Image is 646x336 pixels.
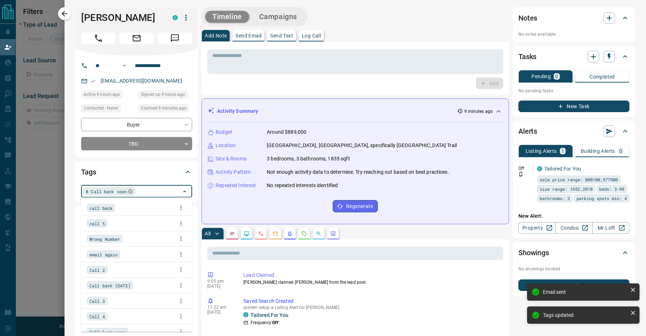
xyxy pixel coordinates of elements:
[216,155,247,163] p: Size & Rooms
[518,85,629,96] p: No pending tasks
[518,101,629,112] button: New Task
[216,142,236,149] p: Location
[252,11,304,23] button: Campaigns
[589,74,615,79] p: Completed
[89,220,105,227] span: call 5
[89,235,120,243] span: Wrong Number
[243,271,500,279] p: Lead Claimed
[518,9,629,27] div: Notes
[205,33,227,38] p: Add Note
[205,11,249,23] button: Timeline
[531,74,551,79] p: Pending
[272,320,278,325] strong: Off
[141,91,185,98] span: Signed up 9 hours ago
[205,231,211,236] p: All
[301,231,307,236] svg: Requests
[526,149,557,154] p: Listing Alerts
[216,168,251,176] p: Activity Pattern
[540,195,570,202] span: bathrooms: 3
[518,123,629,140] div: Alerts
[333,200,378,212] button: Regenerate
[267,168,449,176] p: Not enough activity data to determine. Try reaching out based on best practices.
[243,305,500,310] p: system setup a Listing Alert for [PERSON_NAME]
[540,185,593,193] span: size range: 1652,2018
[543,289,627,295] div: Email sent
[208,105,503,118] div: Activity Summary9 minutes ago
[273,231,278,236] svg: Emails
[555,222,592,234] a: Condos
[158,32,192,44] span: Message
[330,231,336,236] svg: Agent Actions
[81,137,192,150] div: TBD
[207,310,233,315] p: [DATE]
[89,297,105,305] span: Call 3
[244,231,249,236] svg: Lead Browsing Activity
[84,105,118,112] span: Contacted - Never
[581,149,615,154] p: Building Alerts
[270,33,293,38] p: Send Text
[287,231,293,236] svg: Listing Alerts
[81,166,96,178] h2: Tags
[518,222,556,234] a: Property
[243,279,500,286] p: [PERSON_NAME] claimed [PERSON_NAME] from the lead pool
[518,172,523,177] svg: Push Notification Only
[518,244,629,261] div: Showings
[86,188,127,195] span: B Call back soon
[251,312,288,318] a: Tailored For You
[207,279,233,284] p: 9:00 pm
[518,212,629,220] p: New Alert:
[518,48,629,65] div: Tasks
[119,32,154,44] span: Email
[518,31,629,37] p: No notes available
[267,142,457,149] p: [GEOGRAPHIC_DATA], [GEOGRAPHIC_DATA], specifically [GEOGRAPHIC_DATA] Trail
[316,231,322,236] svg: Opportunities
[141,105,186,112] span: Claimed 9 minutes ago
[267,128,306,136] p: Around $889,000
[207,284,233,289] p: [DATE]
[216,182,256,189] p: Repeated Interest
[81,163,192,181] div: Tags
[235,33,261,38] p: Send Email
[537,166,542,171] div: condos.ca
[258,231,264,236] svg: Calls
[543,312,627,318] div: Tags updated
[243,297,500,305] p: Saved Search Created
[90,79,96,84] svg: Email Verified
[592,222,629,234] a: Mr.Loft
[180,186,190,196] button: Close
[518,51,536,62] h2: Tasks
[89,282,130,289] span: Call back [DATE]
[267,182,338,189] p: No repeated interests identified
[120,61,129,70] button: Open
[544,166,581,172] a: Tailored For You
[518,12,537,24] h2: Notes
[576,195,627,202] span: parking spots min: 4
[619,149,622,154] p: 0
[217,107,258,115] p: Activity Summary
[207,305,233,310] p: 11:22 am
[464,108,493,115] p: 9 minutes ago
[518,266,629,272] p: No showings booked
[251,319,278,326] p: Frequency:
[540,176,618,183] span: sale price range: 800100,977900
[138,90,192,101] div: Tue Sep 16 2025
[216,128,232,136] p: Budget
[518,279,629,291] button: New Showing
[599,185,624,193] span: beds: 3-99
[518,165,533,172] p: Off
[81,118,192,131] div: Buyer
[229,231,235,236] svg: Notes
[101,78,182,84] a: [EMAIL_ADDRESS][DOMAIN_NAME]
[81,90,135,101] div: Tue Sep 16 2025
[89,328,125,336] span: Call back soon
[89,251,118,258] span: email again
[243,312,248,317] div: condos.ca
[302,33,321,38] p: Log Call
[81,12,162,23] h1: [PERSON_NAME]
[555,74,558,79] p: 0
[518,247,549,258] h2: Showings
[518,125,537,137] h2: Alerts
[81,32,116,44] span: Call
[138,104,192,114] div: Tue Sep 16 2025
[267,155,350,163] p: 3 bedrooms, 3 bathrooms, 1835 sqft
